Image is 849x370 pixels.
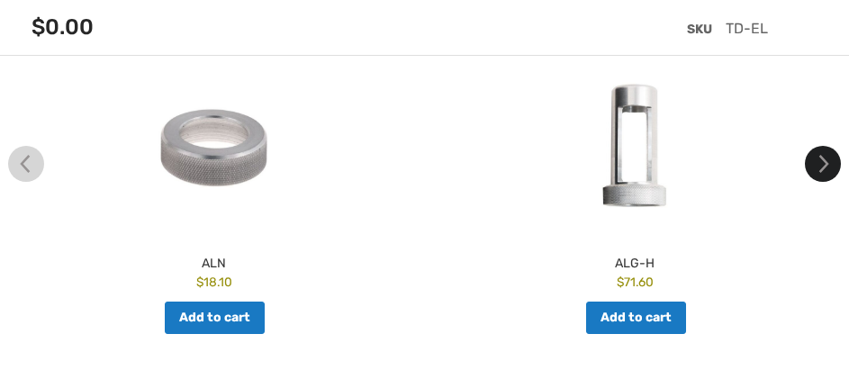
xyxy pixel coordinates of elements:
[8,62,420,233] img: ALN
[8,248,420,273] h2: ALN
[617,275,624,289] span: $
[8,62,420,292] a: ALN $18.10
[8,146,44,182] img: chevron-left.svg
[429,62,842,292] a: ALG-H $71.60
[429,248,842,273] h2: ALG-H
[687,22,712,37] span: SKU
[726,20,768,37] span: TD-EL
[805,146,841,182] img: chevron-right.svg
[586,302,686,334] a: Add to cart: “ALG-H”
[196,275,203,289] span: $
[617,275,654,289] bdi: 71.60
[165,302,265,334] a: Add to cart: “ALN”
[196,275,232,289] bdi: 18.10
[429,62,842,233] img: ALG-OF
